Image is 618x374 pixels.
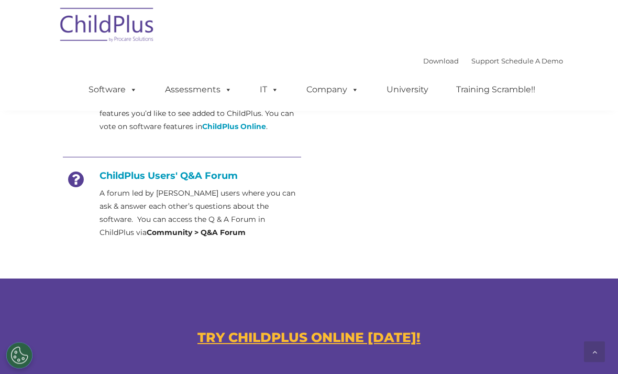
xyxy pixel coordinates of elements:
a: Schedule A Demo [501,57,563,65]
p: A forum led by [PERSON_NAME] users where you can ask & answer each other’s questions about the so... [100,187,301,240]
h4: ChildPlus Users' Q&A Forum [63,170,301,182]
a: ChildPlus Online [202,122,266,132]
a: Company [296,79,369,100]
a: University [376,79,439,100]
a: IT [249,79,289,100]
img: ChildPlus by Procare Solutions [55,1,160,53]
a: Support [471,57,499,65]
button: Cookies Settings [6,343,32,369]
a: Software [78,79,148,100]
a: Assessments [154,79,242,100]
a: TRY CHILDPLUS ONLINE [DATE]! [197,330,421,346]
a: Training Scramble!! [446,79,546,100]
p: Share and vote on ideas for enhancements and new features you’d like to see added to ChildPlus. Y... [100,94,301,134]
strong: Community > Q&A Forum [147,228,246,238]
a: Download [423,57,459,65]
font: | [423,57,563,65]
